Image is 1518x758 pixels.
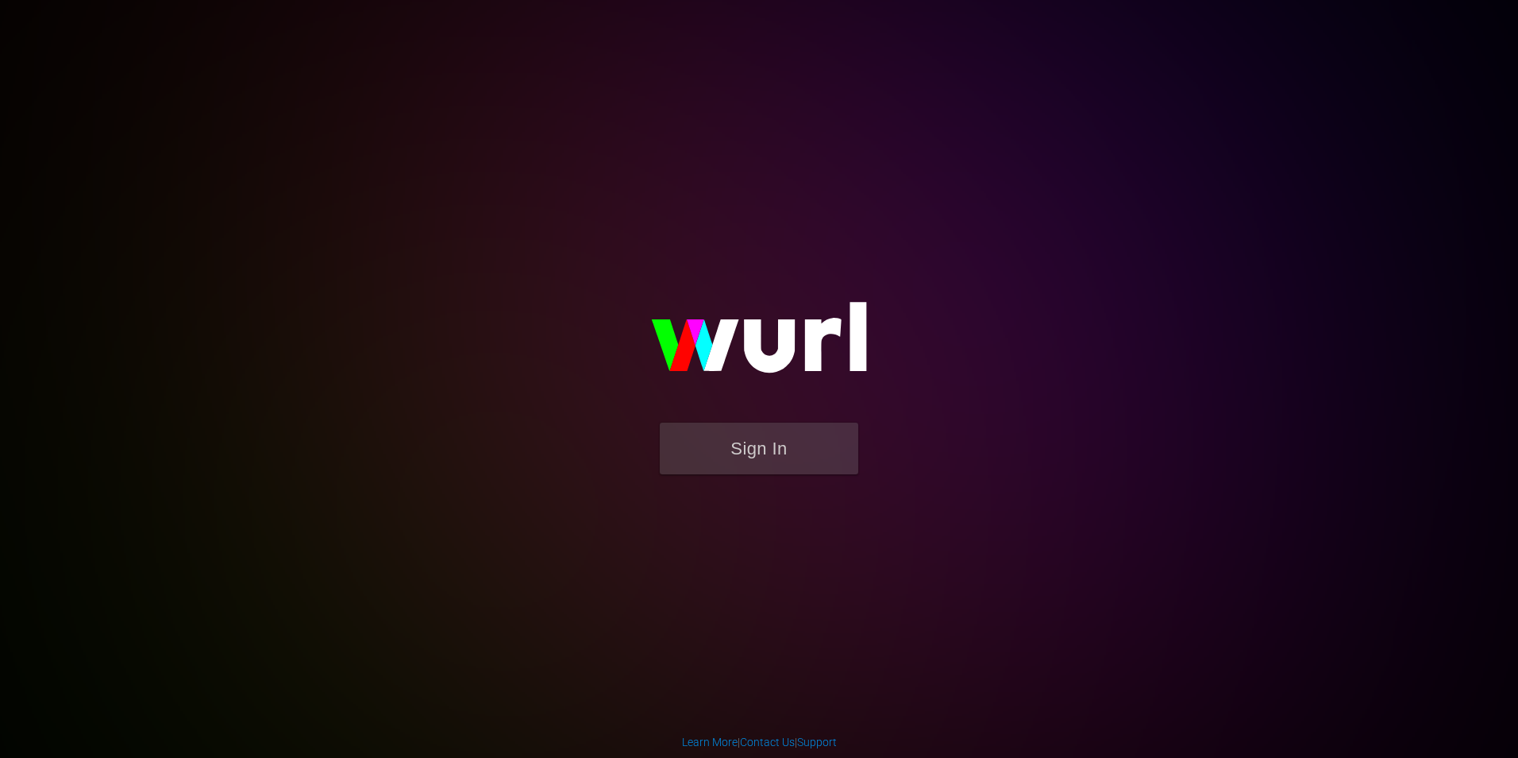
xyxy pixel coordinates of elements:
img: wurl-logo-on-black-223613ac3d8ba8fe6dc639794a292ebdb59501304c7dfd60c99c58986ef67473.svg [600,268,918,422]
div: | | [682,734,837,750]
a: Contact Us [740,736,795,748]
button: Sign In [660,423,858,474]
a: Learn More [682,736,738,748]
a: Support [797,736,837,748]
